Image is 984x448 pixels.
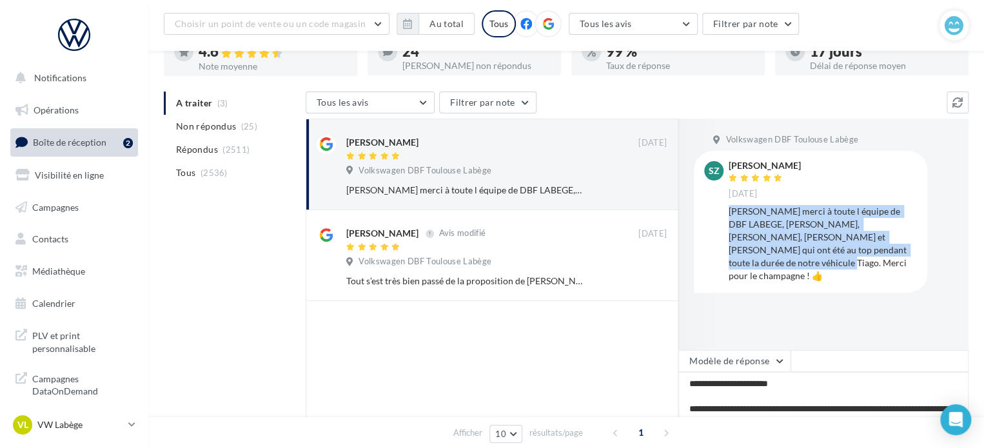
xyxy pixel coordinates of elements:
[810,61,958,70] div: Délai de réponse moyen
[606,61,754,70] div: Taux de réponse
[164,13,389,35] button: Choisir un point de vente ou un code magasin
[569,13,698,35] button: Tous les avis
[32,327,133,355] span: PLV et print personnalisable
[729,205,917,282] div: [PERSON_NAME] merci à toute l équipe de DBF LABEGE, [PERSON_NAME], [PERSON_NAME], [PERSON_NAME] e...
[33,137,106,148] span: Boîte de réception
[438,228,486,239] span: Avis modifié
[176,143,218,156] span: Répondus
[397,13,475,35] button: Au total
[32,298,75,309] span: Calendrier
[529,427,583,439] span: résultats/page
[359,165,491,177] span: Volkswagen DBF Toulouse Labège
[176,166,195,179] span: Tous
[32,266,85,277] span: Médiathèque
[453,427,482,439] span: Afficher
[123,138,133,148] div: 2
[940,404,971,435] div: Open Intercom Messenger
[37,418,123,431] p: VW Labège
[402,44,551,59] div: 24
[346,184,583,197] div: [PERSON_NAME] merci à toute l équipe de DBF LABEGE, [PERSON_NAME], [PERSON_NAME], [PERSON_NAME] e...
[17,418,28,431] span: VL
[176,120,236,133] span: Non répondus
[222,144,250,155] span: (2511)
[306,92,435,113] button: Tous les avis
[8,226,141,253] a: Contacts
[725,134,858,146] span: Volkswagen DBF Toulouse Labège
[638,228,667,240] span: [DATE]
[482,10,516,37] div: Tous
[32,233,68,244] span: Contacts
[359,256,491,268] span: Volkswagen DBF Toulouse Labège
[8,128,141,156] a: Boîte de réception2
[402,61,551,70] div: [PERSON_NAME] non répondus
[346,136,418,149] div: [PERSON_NAME]
[631,422,651,443] span: 1
[439,92,536,113] button: Filtrer par note
[8,322,141,360] a: PLV et print personnalisable
[34,104,79,115] span: Opérations
[346,227,418,240] div: [PERSON_NAME]
[8,365,141,403] a: Campagnes DataOnDemand
[8,97,141,124] a: Opérations
[8,258,141,285] a: Médiathèque
[709,164,720,177] span: SZ
[8,162,141,189] a: Visibilité en ligne
[810,44,958,59] div: 17 jours
[495,429,506,439] span: 10
[8,290,141,317] a: Calendrier
[606,44,754,59] div: 99 %
[317,97,369,108] span: Tous les avis
[199,44,347,59] div: 4.6
[10,413,138,437] a: VL VW Labège
[8,64,135,92] button: Notifications
[35,170,104,180] span: Visibilité en ligne
[8,194,141,221] a: Campagnes
[702,13,800,35] button: Filtrer par note
[201,168,228,178] span: (2536)
[729,188,757,200] span: [DATE]
[489,425,522,443] button: 10
[729,161,801,170] div: [PERSON_NAME]
[678,350,791,372] button: Modèle de réponse
[580,18,632,29] span: Tous les avis
[199,62,347,71] div: Note moyenne
[32,370,133,398] span: Campagnes DataOnDemand
[241,121,257,131] span: (25)
[32,201,79,212] span: Campagnes
[418,13,475,35] button: Au total
[638,137,667,149] span: [DATE]
[34,72,86,83] span: Notifications
[175,18,366,29] span: Choisir un point de vente ou un code magasin
[346,275,583,287] div: Tout s’est très bien passé de la proposition de [PERSON_NAME] (merci [PERSON_NAME]) jusqu’à la ré...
